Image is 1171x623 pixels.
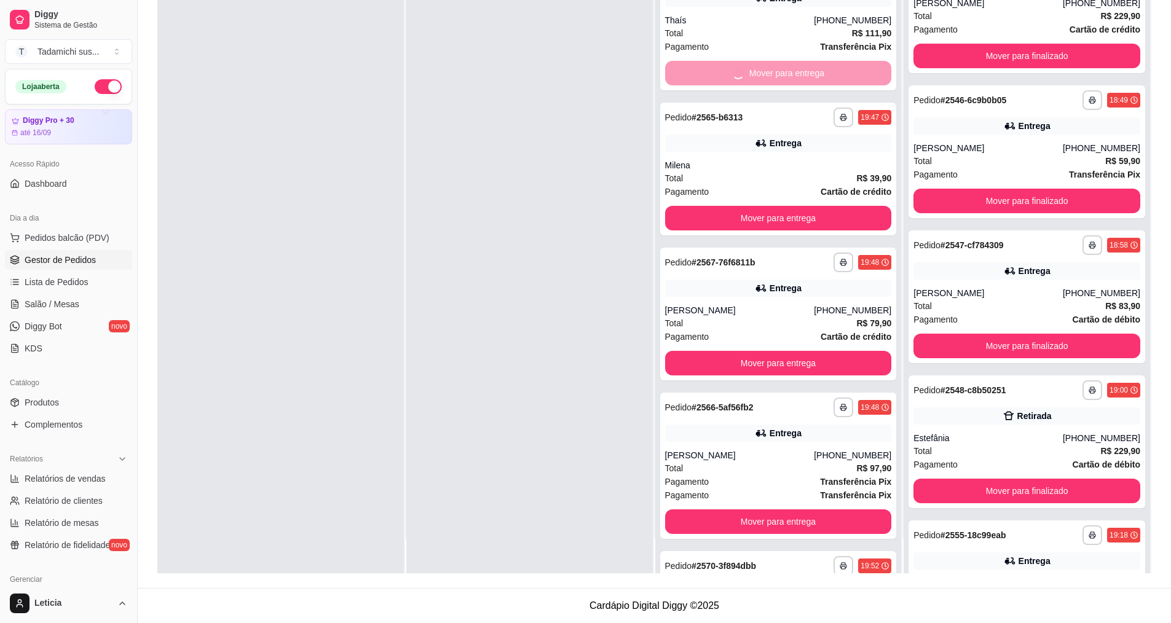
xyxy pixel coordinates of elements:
a: Relatórios de vendas [5,469,132,488]
a: Produtos [5,393,132,412]
a: Relatório de clientes [5,491,132,511]
span: Pedido [913,95,940,105]
div: Entrega [1019,265,1051,277]
span: Relatório de fidelidade [25,539,110,551]
div: [PHONE_NUMBER] [814,304,891,316]
span: Produtos [25,396,59,409]
span: Pagamento [665,330,709,343]
span: Total [665,316,684,330]
span: KDS [25,342,42,355]
span: Relatório de clientes [25,495,103,507]
button: Mover para finalizado [913,334,1140,358]
span: Relatórios de vendas [25,472,106,485]
a: DiggySistema de Gestão [5,5,132,34]
strong: # 2565-b6313 [692,112,743,122]
div: Loja aberta [15,80,66,93]
span: Diggy Bot [25,320,62,332]
a: Relatório de fidelidadenovo [5,535,132,555]
a: Salão / Mesas [5,294,132,314]
strong: # 2567-76f6811b [692,257,755,267]
div: [PHONE_NUMBER] [1063,142,1140,154]
div: Dia a dia [5,208,132,228]
strong: R$ 79,90 [856,318,891,328]
strong: # 2566-5af56fb2 [692,402,753,412]
div: 19:48 [861,257,879,267]
strong: # 2555-18c99eab [940,530,1006,540]
span: Total [665,461,684,475]
div: [PERSON_NAME] [665,449,814,461]
strong: Transferência Pix [820,477,891,487]
span: Lista de Pedidos [25,276,89,288]
div: [PHONE_NUMBER] [1063,432,1140,444]
button: Mover para entrega [665,509,892,534]
span: Total [665,171,684,185]
span: Total [913,154,932,168]
span: Total [913,444,932,458]
strong: R$ 59,90 [1105,156,1140,166]
div: [PHONE_NUMBER] [814,449,891,461]
div: Thaís [665,14,814,26]
div: [PHONE_NUMBER] [1063,287,1140,299]
button: Mover para entrega [665,206,892,230]
strong: R$ 39,90 [856,173,891,183]
span: Pedido [665,112,692,122]
strong: R$ 229,90 [1100,446,1140,456]
span: Sistema de Gestão [34,20,127,30]
a: Relatório de mesas [5,513,132,533]
span: Pedido [913,385,940,395]
div: [PERSON_NAME] [913,142,1063,154]
strong: Cartão de crédito [821,332,891,342]
strong: R$ 83,90 [1105,301,1140,311]
div: [PHONE_NUMBER] [814,14,891,26]
strong: Transferência Pix [1069,170,1140,179]
div: Estefânia [913,432,1063,444]
div: [PERSON_NAME] [913,287,1063,299]
strong: R$ 97,90 [856,463,891,473]
div: 18:49 [1110,95,1128,105]
div: Milena [665,159,892,171]
span: Pedido [665,402,692,412]
strong: R$ 111,90 [852,28,892,38]
div: Entrega [770,282,802,294]
div: Acesso Rápido [5,154,132,174]
a: Diggy Pro + 30até 16/09 [5,109,132,144]
span: T [15,45,28,58]
a: Gestor de Pedidos [5,250,132,270]
span: Pedido [913,530,940,540]
strong: # 2546-6c9b0b05 [940,95,1006,105]
strong: Cartão de débito [1073,315,1140,324]
article: Diggy Pro + 30 [23,116,74,125]
button: Mover para entrega [665,351,892,375]
span: Total [913,9,932,23]
div: 19:48 [861,402,879,412]
span: Pagamento [665,475,709,488]
span: Pagamento [665,185,709,198]
span: Pagamento [913,458,958,471]
strong: Transferência Pix [820,42,891,52]
span: Relatório de mesas [25,517,99,529]
strong: R$ 229,90 [1100,11,1140,21]
a: Complementos [5,415,132,434]
button: Mover para finalizado [913,479,1140,503]
div: Retirada [1017,410,1052,422]
div: 19:18 [1110,530,1128,540]
strong: # 2570-3f894dbb [692,561,756,571]
span: Pedido [665,561,692,571]
span: Pedido [913,240,940,250]
div: Catálogo [5,373,132,393]
button: Pedidos balcão (PDV) [5,228,132,248]
span: Pagamento [913,313,958,326]
a: Dashboard [5,174,132,194]
span: Pagamento [913,23,958,36]
span: Complementos [25,418,82,431]
button: Select a team [5,39,132,64]
strong: # 2548-c8b50251 [940,385,1006,395]
div: 19:52 [861,561,879,571]
strong: Cartão de crédito [1070,25,1140,34]
div: 19:47 [861,112,879,122]
span: Total [665,26,684,40]
div: Gerenciar [5,570,132,589]
footer: Cardápio Digital Diggy © 2025 [138,588,1171,623]
span: Pagamento [913,168,958,181]
span: Pedidos balcão (PDV) [25,232,109,244]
